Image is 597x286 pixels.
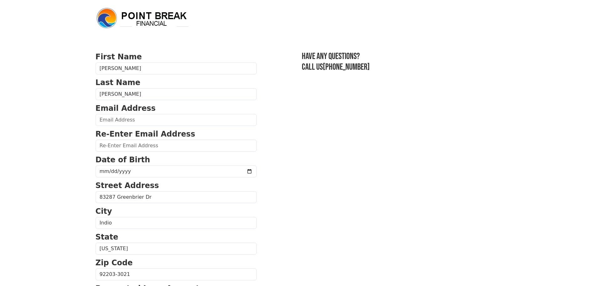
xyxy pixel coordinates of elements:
strong: Zip Code [96,258,133,267]
strong: Re-Enter Email Address [96,130,195,138]
img: logo.png [96,7,190,30]
input: Re-Enter Email Address [96,140,257,152]
strong: Last Name [96,78,140,87]
a: [PHONE_NUMBER] [323,62,370,72]
h3: Have any questions? [302,51,502,62]
input: City [96,217,257,229]
input: First Name [96,62,257,74]
input: Street Address [96,191,257,203]
strong: State [96,233,118,241]
input: Email Address [96,114,257,126]
strong: Date of Birth [96,155,150,164]
strong: City [96,207,112,216]
strong: First Name [96,52,142,61]
input: Last Name [96,88,257,100]
input: Zip Code [96,268,257,280]
strong: Street Address [96,181,159,190]
h3: Call us [302,62,502,73]
strong: Email Address [96,104,156,113]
